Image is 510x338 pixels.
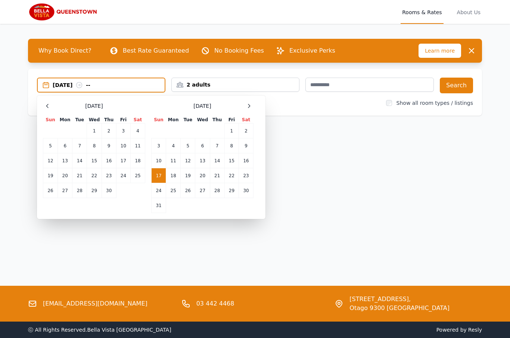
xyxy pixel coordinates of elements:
[131,168,145,183] td: 25
[239,116,254,123] th: Sat
[224,123,239,138] td: 1
[72,168,87,183] td: 21
[102,183,116,198] td: 30
[440,78,473,93] button: Search
[116,168,130,183] td: 24
[195,153,210,168] td: 13
[239,153,254,168] td: 16
[152,153,166,168] td: 10
[87,116,102,123] th: Wed
[87,138,102,153] td: 8
[152,116,166,123] th: Sun
[131,116,145,123] th: Sat
[102,168,116,183] td: 23
[116,123,130,138] td: 3
[419,44,461,58] span: Learn more
[87,153,102,168] td: 15
[193,102,211,110] span: [DATE]
[210,116,224,123] th: Thu
[152,198,166,213] td: 31
[116,138,130,153] td: 10
[195,168,210,183] td: 20
[58,138,72,153] td: 6
[210,168,224,183] td: 21
[224,116,239,123] th: Fri
[239,183,254,198] td: 30
[224,138,239,153] td: 8
[349,295,450,304] span: [STREET_ADDRESS],
[289,46,335,55] p: Exclusive Perks
[53,81,165,89] div: [DATE] --
[166,138,181,153] td: 4
[166,116,181,123] th: Mon
[349,304,450,313] span: Otago 9300 [GEOGRAPHIC_DATA]
[102,153,116,168] td: 16
[43,168,58,183] td: 19
[72,153,87,168] td: 14
[210,183,224,198] td: 28
[239,138,254,153] td: 9
[195,183,210,198] td: 27
[181,138,195,153] td: 5
[58,153,72,168] td: 13
[239,168,254,183] td: 23
[181,153,195,168] td: 12
[181,183,195,198] td: 26
[43,299,147,308] a: [EMAIL_ADDRESS][DOMAIN_NAME]
[87,123,102,138] td: 1
[210,153,224,168] td: 14
[72,138,87,153] td: 7
[85,102,103,110] span: [DATE]
[131,138,145,153] td: 11
[224,168,239,183] td: 22
[172,81,299,88] div: 2 adults
[28,327,171,333] span: ⓒ All Rights Reserved. Bella Vista [GEOGRAPHIC_DATA]
[28,3,100,21] img: Bella Vista Queenstown
[181,168,195,183] td: 19
[58,183,72,198] td: 27
[166,153,181,168] td: 11
[239,123,254,138] td: 2
[152,168,166,183] td: 17
[43,153,58,168] td: 12
[224,183,239,198] td: 29
[468,327,482,333] a: Resly
[210,138,224,153] td: 7
[224,153,239,168] td: 15
[166,183,181,198] td: 25
[195,116,210,123] th: Wed
[43,116,58,123] th: Sun
[116,116,130,123] th: Fri
[131,153,145,168] td: 18
[397,100,473,106] label: Show all room types / listings
[116,153,130,168] td: 17
[87,168,102,183] td: 22
[131,123,145,138] td: 4
[181,116,195,123] th: Tue
[102,138,116,153] td: 9
[102,123,116,138] td: 2
[72,183,87,198] td: 28
[43,138,58,153] td: 5
[72,116,87,123] th: Tue
[166,168,181,183] td: 18
[32,43,97,58] span: Why Book Direct?
[152,183,166,198] td: 24
[123,46,189,55] p: Best Rate Guaranteed
[195,138,210,153] td: 6
[87,183,102,198] td: 29
[58,168,72,183] td: 20
[196,299,234,308] a: 03 442 4468
[152,138,166,153] td: 3
[102,116,116,123] th: Thu
[214,46,264,55] p: No Booking Fees
[43,183,58,198] td: 26
[258,326,482,334] span: Powered by
[58,116,72,123] th: Mon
